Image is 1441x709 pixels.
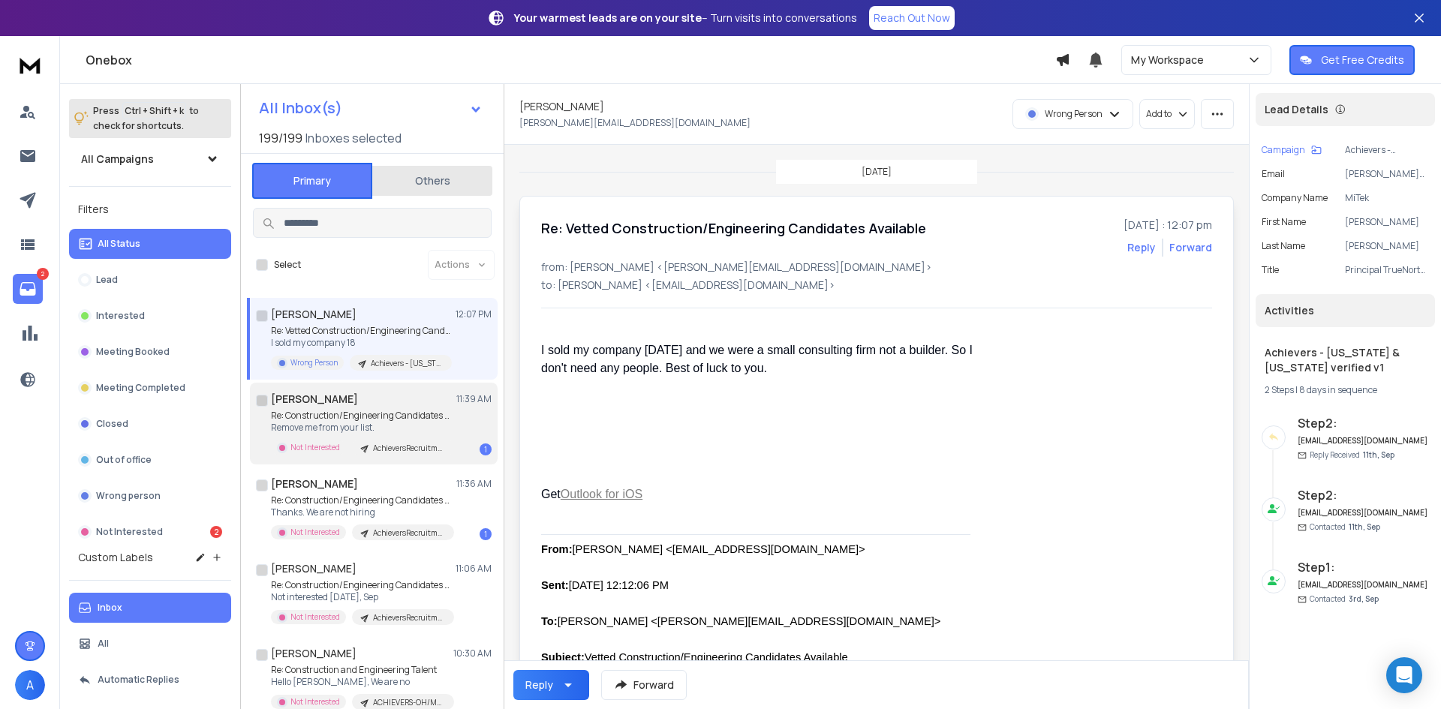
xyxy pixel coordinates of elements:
span: 2 Steps [1265,383,1294,396]
p: Campaign [1262,144,1305,156]
p: Company Name [1262,192,1328,204]
button: Wrong person [69,481,231,511]
font: [PERSON_NAME] <[EMAIL_ADDRESS][DOMAIN_NAME]> [DATE] 12:12:06 PM [PERSON_NAME] <[PERSON_NAME][EMAI... [541,543,940,663]
p: Re: Construction/Engineering Candidates Available [271,494,451,506]
h3: Inboxes selected [305,129,402,147]
p: [PERSON_NAME] [1345,216,1429,228]
p: Wrong person [96,490,161,502]
div: Forward [1169,240,1212,255]
p: Reply Received [1310,449,1394,461]
button: Primary [252,163,372,199]
p: [PERSON_NAME][EMAIL_ADDRESS][DOMAIN_NAME] [1345,168,1429,180]
button: Automatic Replies [69,665,231,695]
h1: [PERSON_NAME] [271,476,358,491]
button: Meeting Booked [69,337,231,367]
button: Lead [69,265,231,295]
p: Add to [1146,108,1172,120]
div: Open Intercom Messenger [1386,657,1422,693]
a: 2 [13,274,43,304]
span: 8 days in sequence [1299,383,1377,396]
p: AchieversRecruitment-[GEOGRAPHIC_DATA]- [GEOGRAPHIC_DATA]- [373,527,445,539]
h1: Achievers - [US_STATE] & [US_STATE] verified v1 [1265,345,1426,375]
p: Get Free Credits [1321,53,1404,68]
button: A [15,670,45,700]
b: Subject: [541,651,585,663]
p: MiTek [1345,192,1429,204]
p: Re: Construction/Engineering Candidates Available [271,579,451,591]
p: Thanks. We are not hiring [271,506,451,518]
button: Meeting Completed [69,373,231,403]
p: I sold my company 18 [271,337,451,349]
button: Not Interested2 [69,517,231,547]
img: logo [15,51,45,79]
div: Get [541,485,979,503]
h1: [PERSON_NAME] [271,307,356,322]
button: Reply [1127,240,1156,255]
p: Meeting Booked [96,346,170,358]
p: to: [PERSON_NAME] <[EMAIL_ADDRESS][DOMAIN_NAME]> [541,278,1212,293]
p: Last Name [1262,240,1305,252]
button: Inbox [69,593,231,623]
p: Reach Out Now [874,11,950,26]
p: Not interested [DATE], Sep [271,591,451,603]
p: Contacted [1310,521,1380,533]
h1: [PERSON_NAME] [271,561,356,576]
h1: All Inbox(s) [259,101,342,116]
button: Campaign [1262,144,1322,156]
div: I sold my company [DATE] and we were a small consulting firm not a builder. So I don't need any p... [541,341,979,377]
button: Out of office [69,445,231,475]
p: Interested [96,310,145,322]
button: Closed [69,409,231,439]
p: 2 [37,268,49,280]
b: To: [541,615,558,627]
a: Outlook for iOS [561,488,642,500]
p: Contacted [1310,593,1379,605]
p: Remove me from your list. [271,422,451,434]
p: 11:06 AM [456,563,492,575]
button: All Inbox(s) [247,93,495,123]
p: – Turn visits into conversations [514,11,857,26]
p: AchieversRecruitment-[GEOGRAPHIC_DATA]- [GEOGRAPHIC_DATA]- [373,443,445,454]
p: First Name [1262,216,1306,228]
p: Not Interested [96,526,163,538]
p: 11:36 AM [456,478,492,490]
h1: Re: Vetted Construction/Engineering Candidates Available [541,218,926,239]
p: Meeting Completed [96,382,185,394]
p: Re: Construction/Engineering Candidates Available [271,410,451,422]
p: Email [1262,168,1285,180]
span: 199 / 199 [259,129,302,147]
button: Reply [513,670,589,700]
p: My Workspace [1131,53,1210,68]
p: All Status [98,238,140,250]
div: 1 [480,443,492,455]
p: Press to check for shortcuts. [93,104,199,134]
p: ACHIEVERS-OH/MC NOT VERIFIED LIST [373,697,445,708]
p: Closed [96,418,128,430]
h6: [EMAIL_ADDRESS][DOMAIN_NAME] [1298,435,1429,446]
p: [DATE] : 12:07 pm [1124,218,1212,233]
span: Ctrl + Shift + k [122,102,186,119]
b: Sent: [541,579,569,591]
div: Reply [525,677,553,692]
p: 10:30 AM [453,647,492,659]
p: Not Interested [290,442,340,453]
p: All [98,638,109,650]
h6: Step 2 : [1298,414,1429,432]
div: Activities [1256,294,1435,327]
p: 11:39 AM [456,393,492,405]
h1: [PERSON_NAME] [271,392,358,407]
p: [DATE] [862,166,892,178]
button: Others [372,164,492,197]
h6: Step 1 : [1298,558,1429,576]
h6: Step 2 : [1298,486,1429,504]
button: All [69,629,231,659]
span: 3rd, Sep [1349,593,1379,604]
p: 12:07 PM [456,308,492,320]
h1: Onebox [86,51,1055,69]
button: All Campaigns [69,144,231,174]
p: Achievers - [US_STATE] & [US_STATE] verified v1 [371,358,443,369]
b: From: [541,543,573,555]
p: Not Interested [290,696,340,707]
div: 1 [480,528,492,540]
